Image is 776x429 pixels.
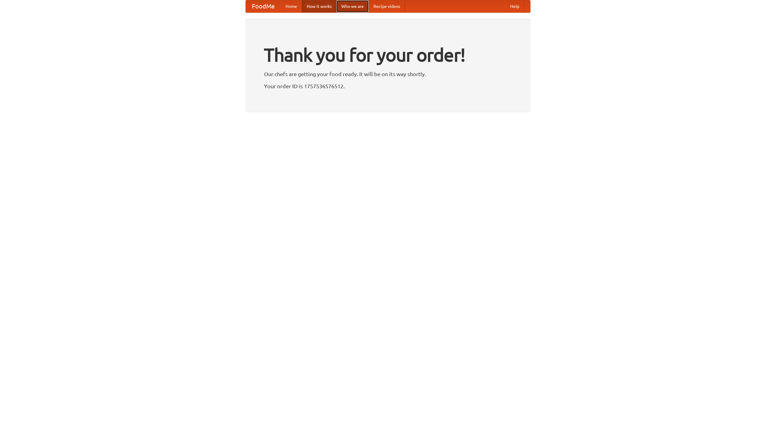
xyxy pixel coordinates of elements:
[336,0,369,12] a: Who we are
[281,0,302,12] a: Home
[264,69,512,79] p: Our chefs are getting your food ready. It will be on its way shortly.
[505,0,524,12] a: Help
[264,40,512,69] h1: Thank you for your order!
[302,0,336,12] a: How it works
[246,0,281,12] a: FoodMe
[264,82,512,91] p: Your order ID is 1757536576512.
[369,0,405,12] a: Recipe videos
